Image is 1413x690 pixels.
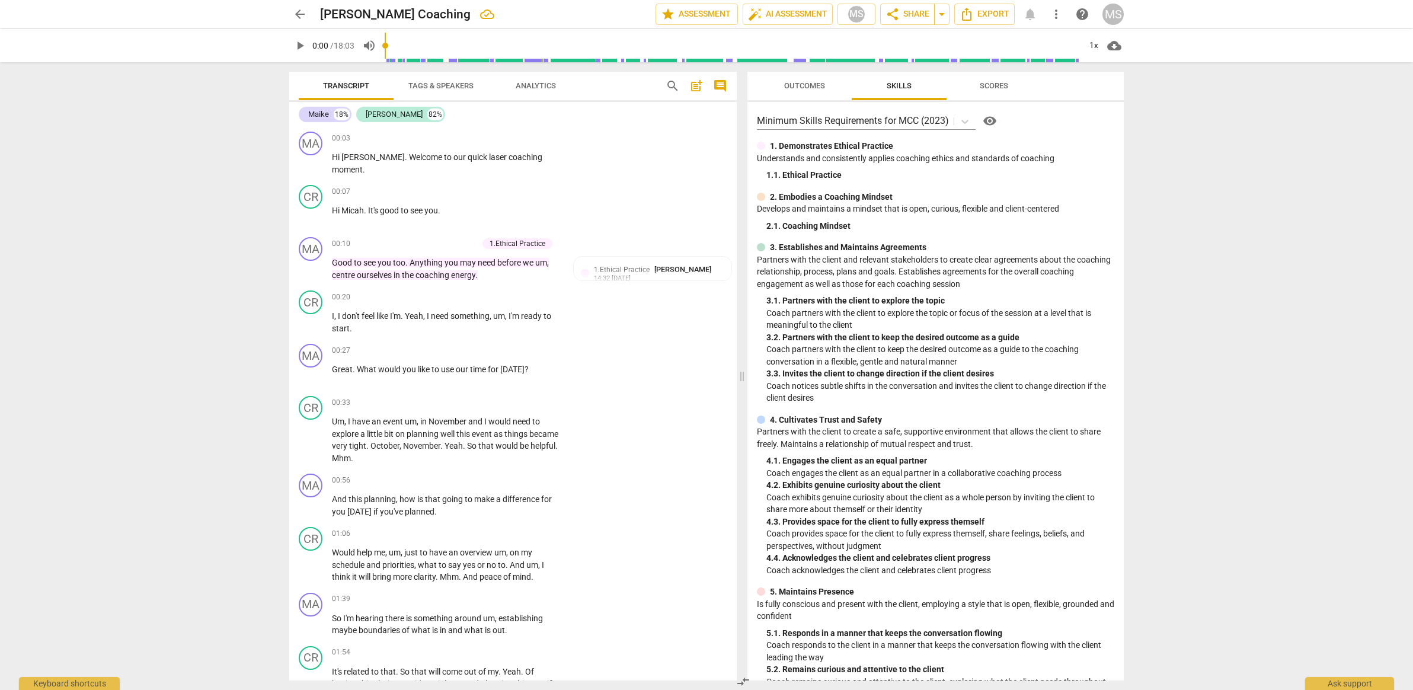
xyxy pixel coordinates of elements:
span: / 18:03 [330,41,354,50]
p: Understands and consistently applies coaching ethics and standards of coaching [757,152,1114,165]
div: Ask support [1305,677,1394,690]
span: and [366,560,382,570]
p: Partners with the client to create a safe, supportive environment that allows the client to share... [757,426,1114,450]
div: Change speaker [299,396,322,420]
p: Coach acknowledges the client and celebrates client progress [766,564,1114,577]
span: 01:39 [332,594,350,604]
div: Change speaker [299,237,322,261]
span: it [352,572,359,582]
p: 2. Embodies a Coaching Mindset [770,191,893,203]
h2: [PERSON_NAME] Coaching [320,7,471,22]
span: October [370,441,399,451]
span: help [1075,7,1089,21]
span: something [414,614,455,623]
span: . [463,441,467,451]
div: All changes saved [480,7,494,21]
span: Yeah [445,441,463,451]
div: 1x [1082,36,1105,55]
span: maybe [332,625,359,635]
span: a [360,429,367,439]
span: make [474,494,496,504]
p: Coach partners with the client to keep the desired outcome as a guide to the coaching conversatio... [766,343,1114,368]
span: , [417,417,420,426]
span: , [423,311,427,321]
span: I'm [343,614,356,623]
span: be [520,441,530,451]
span: me [374,548,385,557]
span: see [410,206,424,215]
span: in [440,625,448,635]
span: November [429,417,468,426]
span: arrow_back [293,7,307,21]
span: . [363,165,365,174]
span: became [529,429,558,439]
span: Assessment [661,7,733,21]
span: my [521,548,532,557]
div: 2. 1. Coaching Mindset [766,220,1114,232]
p: 1. Demonstrates Ethical Practice [770,140,893,152]
p: 3. Establishes and Maintains Agreements [770,241,926,254]
span: 00:27 [332,346,350,356]
p: Partners with the client and relevant stakeholders to create clear agreements about the coaching ... [757,254,1114,290]
span: will [359,572,372,582]
span: well [440,429,456,439]
span: like [418,365,431,374]
span: yes [463,560,477,570]
span: I [338,311,342,321]
span: is [417,494,425,504]
span: to [465,494,474,504]
p: Coach notices subtle shifts in the conversation and invites the client to change direction if the... [766,380,1114,404]
span: um [493,311,505,321]
span: going [442,494,465,504]
span: Maike Stolte [654,265,711,274]
div: 4. 3. Provides space for the client to fully express themself [766,516,1114,528]
button: AI Assessment [743,4,833,25]
span: very [332,441,349,451]
span: Welcome [409,152,444,162]
div: MS [1102,4,1124,25]
span: need [431,311,450,321]
span: think [332,572,352,582]
span: , [401,548,404,557]
span: don't [342,311,362,321]
span: to [354,258,363,267]
span: Scores [980,81,1008,90]
span: , [490,311,493,321]
span: of [402,625,411,635]
span: um [494,548,506,557]
span: things [504,429,529,439]
span: around [455,614,483,623]
span: . [459,572,463,582]
span: need [513,417,532,426]
span: would [378,365,402,374]
span: . [440,441,445,451]
span: you [424,206,438,215]
span: 00:03 [332,133,350,143]
span: , [399,441,403,451]
span: overview [460,548,494,557]
div: 1. 1. Ethical Practice [766,169,1114,181]
span: Um [332,417,344,426]
span: use [441,365,456,374]
div: 82% [427,108,443,120]
button: MS [837,4,875,25]
span: I'm [390,311,401,321]
button: Sharing summary [934,4,950,25]
span: more [393,572,414,582]
span: schedule [332,560,366,570]
span: would [495,441,520,451]
span: may [460,258,478,267]
p: Is fully conscious and present with the client, employing a style that is open, flexible, grounde... [757,598,1114,622]
span: for [541,494,552,504]
span: , [344,417,348,426]
span: share [885,7,900,21]
span: difference [503,494,541,504]
span: Yeah [405,311,423,321]
span: Good [332,258,354,267]
span: Share [885,7,929,21]
div: MS [848,5,865,23]
span: planning [364,494,396,504]
span: And [332,494,349,504]
span: laser [489,152,509,162]
span: ourselves [357,270,394,280]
